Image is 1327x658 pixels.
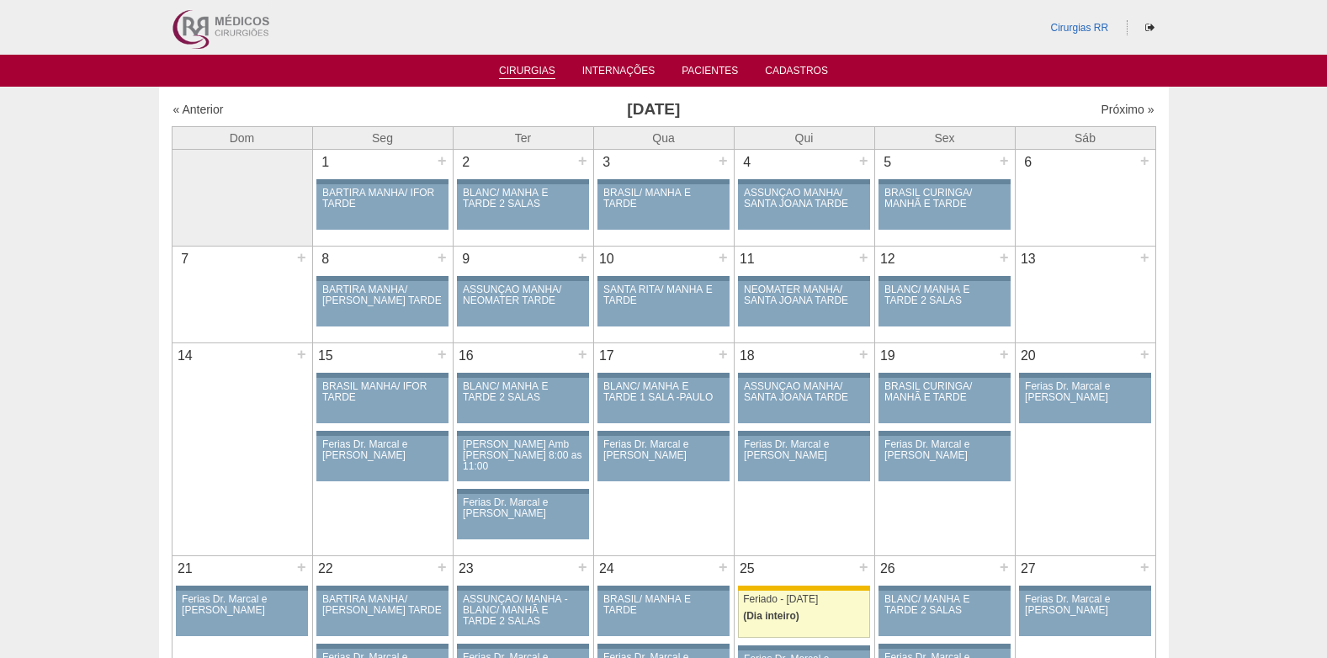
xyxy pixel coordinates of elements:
[857,556,871,578] div: +
[1138,343,1152,365] div: +
[1015,126,1155,149] th: Sáb
[878,591,1010,636] a: BLANC/ MANHÃ E TARDE 2 SALAS
[322,439,443,461] div: Ferias Dr. Marcal e [PERSON_NAME]
[738,645,869,650] div: Key: Aviso
[738,276,869,281] div: Key: Aviso
[463,381,583,403] div: BLANC/ MANHÃ E TARDE 2 SALAS
[457,591,588,636] a: ASSUNÇÃO/ MANHÃ -BLANC/ MANHÃ E TARDE 2 SALAS
[1025,594,1145,616] div: Ferias Dr. Marcal e [PERSON_NAME]
[878,436,1010,481] a: Ferias Dr. Marcal e [PERSON_NAME]
[435,343,449,365] div: +
[884,284,1005,306] div: BLANC/ MANHÃ E TARDE 2 SALAS
[1145,23,1154,33] i: Sair
[875,343,901,369] div: 19
[716,343,730,365] div: +
[744,381,864,403] div: ASSUNÇÃO MANHÃ/ SANTA JOANA TARDE
[716,556,730,578] div: +
[884,594,1005,616] div: BLANC/ MANHÃ E TARDE 2 SALAS
[176,586,307,591] div: Key: Aviso
[316,281,448,326] a: BARTIRA MANHÃ/ [PERSON_NAME] TARDE
[884,439,1005,461] div: Ferias Dr. Marcal e [PERSON_NAME]
[597,378,729,423] a: BLANC/ MANHÃ E TARDE 1 SALA -PAULO
[316,436,448,481] a: Ferias Dr. Marcal e [PERSON_NAME]
[435,556,449,578] div: +
[313,556,339,581] div: 22
[997,247,1011,268] div: +
[738,378,869,423] a: ASSUNÇÃO MANHÃ/ SANTA JOANA TARDE
[857,343,871,365] div: +
[594,343,620,369] div: 17
[457,378,588,423] a: BLANC/ MANHÃ E TARDE 2 SALAS
[716,247,730,268] div: +
[878,431,1010,436] div: Key: Aviso
[457,586,588,591] div: Key: Aviso
[682,65,738,82] a: Pacientes
[316,373,448,378] div: Key: Aviso
[463,594,583,628] div: ASSUNÇÃO/ MANHÃ -BLANC/ MANHÃ E TARDE 2 SALAS
[738,436,869,481] a: Ferias Dr. Marcal e [PERSON_NAME]
[603,284,724,306] div: SANTA RITA/ MANHÃ E TARDE
[316,184,448,230] a: BARTIRA MANHÃ/ IFOR TARDE
[457,184,588,230] a: BLANC/ MANHÃ E TARDE 2 SALAS
[744,439,864,461] div: Ferias Dr. Marcal e [PERSON_NAME]
[457,276,588,281] div: Key: Aviso
[322,284,443,306] div: BARTIRA MANHÃ/ [PERSON_NAME] TARDE
[1138,556,1152,578] div: +
[316,179,448,184] div: Key: Aviso
[597,591,729,636] a: BRASIL/ MANHÃ E TARDE
[313,343,339,369] div: 15
[173,247,199,272] div: 7
[878,184,1010,230] a: BRASIL CURINGA/ MANHÃ E TARDE
[322,594,443,616] div: BARTIRA MANHÃ/ [PERSON_NAME] TARDE
[322,188,443,210] div: BARTIRA MANHÃ/ IFOR TARDE
[576,150,590,172] div: +
[593,126,734,149] th: Qua
[1016,343,1042,369] div: 20
[576,247,590,268] div: +
[1019,373,1150,378] div: Key: Aviso
[457,489,588,494] div: Key: Aviso
[738,431,869,436] div: Key: Aviso
[1019,378,1150,423] a: Ferias Dr. Marcal e [PERSON_NAME]
[1138,150,1152,172] div: +
[743,610,799,622] span: (Dia inteiro)
[878,373,1010,378] div: Key: Aviso
[597,436,729,481] a: Ferias Dr. Marcal e [PERSON_NAME]
[597,586,729,591] div: Key: Aviso
[457,436,588,481] a: [PERSON_NAME] Amb [PERSON_NAME] 8:00 as 11:00
[738,179,869,184] div: Key: Aviso
[316,431,448,436] div: Key: Aviso
[597,431,729,436] div: Key: Aviso
[1016,247,1042,272] div: 13
[878,281,1010,326] a: BLANC/ MANHÃ E TARDE 2 SALAS
[176,591,307,636] a: Ferias Dr. Marcal e [PERSON_NAME]
[603,381,724,403] div: BLANC/ MANHÃ E TARDE 1 SALA -PAULO
[463,188,583,210] div: BLANC/ MANHÃ E TARDE 2 SALAS
[603,188,724,210] div: BRASIL/ MANHÃ E TARDE
[454,556,480,581] div: 23
[597,184,729,230] a: BRASIL/ MANHÃ E TARDE
[454,247,480,272] div: 9
[1101,103,1154,116] a: Próximo »
[738,586,869,591] div: Key: Feriado
[1016,556,1042,581] div: 27
[1025,381,1145,403] div: Ferias Dr. Marcal e [PERSON_NAME]
[1138,247,1152,268] div: +
[313,247,339,272] div: 8
[457,644,588,649] div: Key: Aviso
[765,65,828,82] a: Cadastros
[744,188,864,210] div: ASSUNÇÃO MANHÃ/ SANTA JOANA TARDE
[463,439,583,473] div: [PERSON_NAME] Amb [PERSON_NAME] 8:00 as 11:00
[603,439,724,461] div: Ferias Dr. Marcal e [PERSON_NAME]
[735,343,761,369] div: 18
[594,556,620,581] div: 24
[857,150,871,172] div: +
[594,150,620,175] div: 3
[499,65,555,79] a: Cirurgias
[316,586,448,591] div: Key: Aviso
[457,431,588,436] div: Key: Aviso
[735,150,761,175] div: 4
[597,276,729,281] div: Key: Aviso
[1050,22,1108,34] a: Cirurgias RR
[316,644,448,649] div: Key: Aviso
